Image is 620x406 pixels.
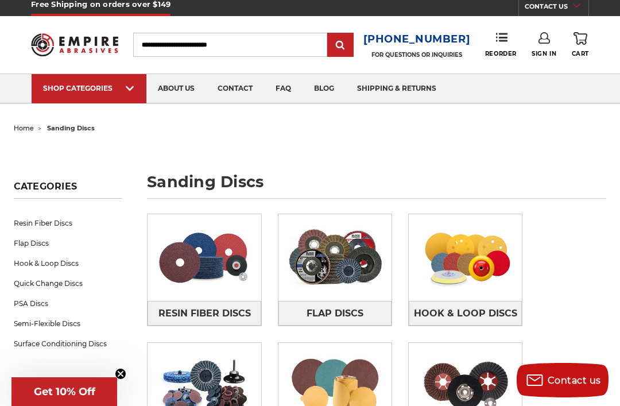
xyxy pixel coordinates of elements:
span: Resin Fiber Discs [158,304,251,323]
span: sanding discs [47,124,95,132]
span: Cart [572,50,589,57]
div: SHOP CATEGORIES [43,84,135,92]
a: Resin Fiber Discs [148,301,261,326]
span: Get 10% Off [34,385,95,398]
span: Sign In [532,50,556,57]
img: Empire Abrasives [31,28,118,61]
span: Contact us [548,375,601,386]
a: faq [264,74,303,103]
a: blog [303,74,346,103]
h5: Categories [14,181,123,199]
a: Flap Discs [14,233,123,253]
a: Hook & Loop Discs [409,301,522,326]
input: Submit [329,34,352,57]
img: Flap Discs [278,218,392,297]
span: Reorder [485,50,517,57]
a: home [14,124,34,132]
a: about us [146,74,206,103]
a: [PHONE_NUMBER] [363,31,471,48]
h1: sanding discs [147,174,606,199]
a: Surface Conditioning Discs [14,334,123,354]
a: Reorder [485,32,517,57]
img: Hook & Loop Discs [409,218,522,297]
a: PSA Discs [14,293,123,314]
button: Contact us [517,363,609,397]
a: Flap Discs [278,301,392,326]
span: Hook & Loop Discs [414,304,517,323]
span: Flap Discs [307,304,363,323]
a: Semi-Flexible Discs [14,314,123,334]
a: Resin Fiber Discs [14,213,123,233]
img: Resin Fiber Discs [148,218,261,297]
a: Cart [572,32,589,57]
a: contact [206,74,264,103]
a: Hook & Loop Discs [14,253,123,273]
p: FOR QUESTIONS OR INQUIRIES [363,51,471,59]
button: Close teaser [115,368,126,380]
div: Get 10% OffClose teaser [11,377,117,406]
a: shipping & returns [346,74,448,103]
a: Quick Change Discs [14,273,123,293]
